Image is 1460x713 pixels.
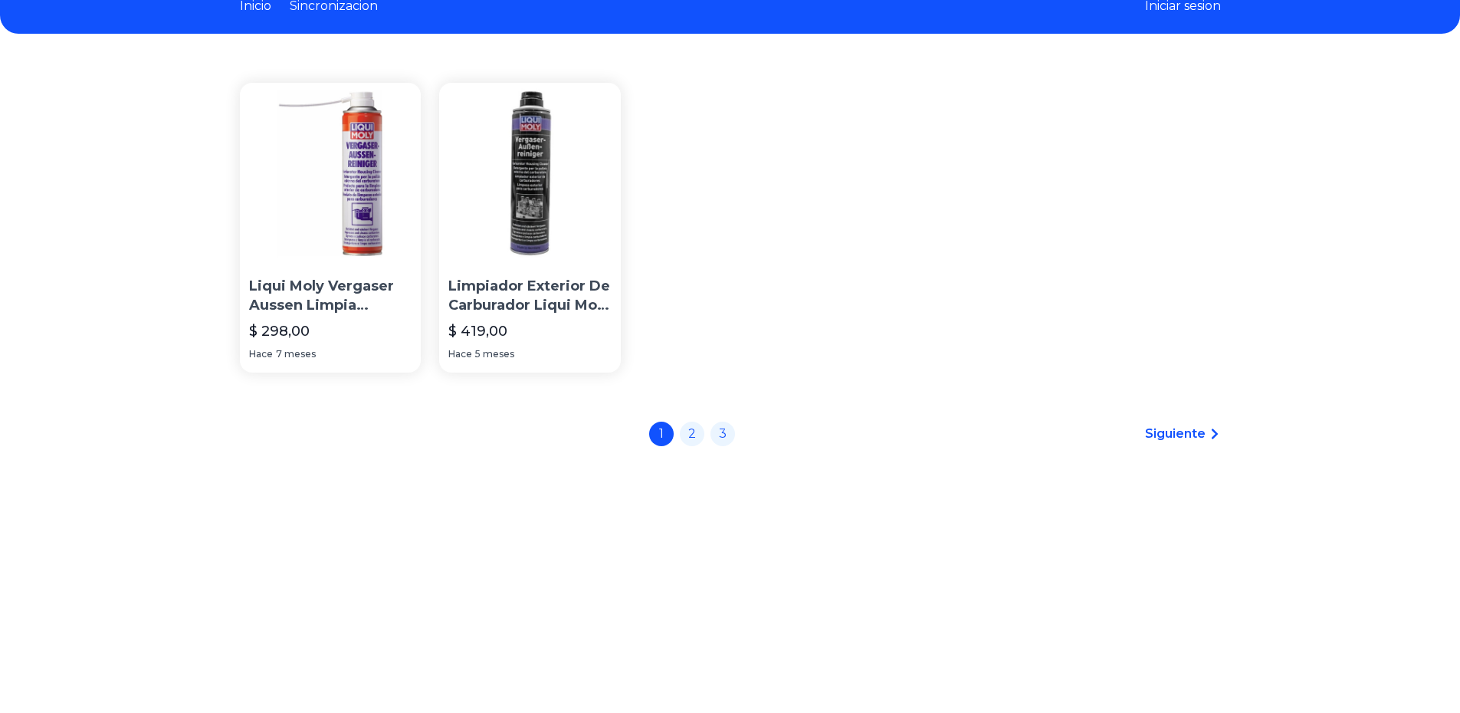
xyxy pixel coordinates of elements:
a: 2 [680,422,704,446]
p: Liqui Moly Vergaser Aussen Limpia Carburadores Y Valvula Egr [249,277,412,315]
img: Limpiador Exterior De Carburador Liqui Moly Vergaser-aussen [439,83,621,264]
a: 3 [710,422,735,446]
span: 5 meses [475,348,514,360]
p: $ 298,00 [249,320,310,342]
a: Limpiador Exterior De Carburador Liqui Moly Vergaser-aussenLimpiador Exterior De Carburador Liqui... [439,83,621,373]
a: Liqui Moly Vergaser Aussen Limpia Carburadores Y Valvula EgrLiqui Moly Vergaser Aussen Limpia Car... [240,83,422,373]
img: Liqui Moly Vergaser Aussen Limpia Carburadores Y Valvula Egr [240,83,422,264]
span: Siguiente [1145,425,1206,443]
p: $ 419,00 [448,320,507,342]
span: 7 meses [276,348,316,360]
span: Hace [249,348,273,360]
span: Hace [448,348,472,360]
a: Siguiente [1145,425,1221,443]
p: Limpiador Exterior De Carburador Liqui Moly Vergaser-aussen [448,277,612,315]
